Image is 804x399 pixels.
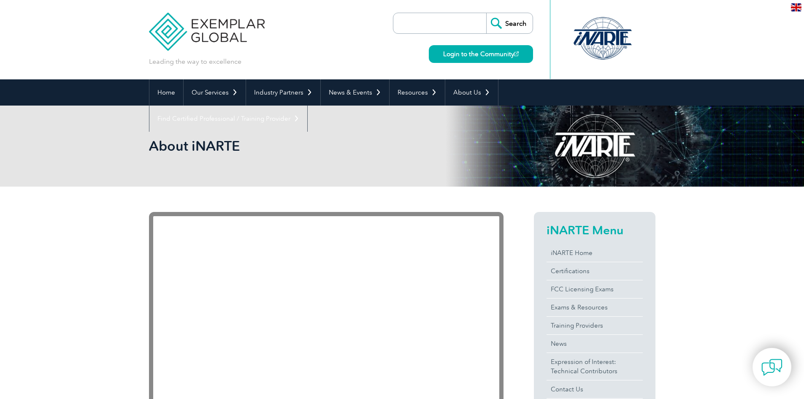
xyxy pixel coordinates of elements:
p: Leading the way to excellence [149,57,241,66]
a: News [547,335,643,353]
a: Industry Partners [246,79,320,106]
h2: iNARTE Menu [547,223,643,237]
a: FCC Licensing Exams [547,280,643,298]
img: open_square.png [514,52,519,56]
a: Training Providers [547,317,643,334]
a: News & Events [321,79,389,106]
img: contact-chat.png [761,357,782,378]
a: Resources [390,79,445,106]
a: Exams & Resources [547,299,643,316]
a: Login to the Community [429,45,533,63]
a: About Us [445,79,498,106]
a: Certifications [547,262,643,280]
a: Our Services [184,79,246,106]
a: Expression of Interest:Technical Contributors [547,353,643,380]
a: Home [149,79,183,106]
a: Contact Us [547,380,643,398]
input: Search [486,13,533,33]
a: Find Certified Professional / Training Provider [149,106,307,132]
img: en [791,3,801,11]
h2: About iNARTE [149,139,504,153]
a: iNARTE Home [547,244,643,262]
